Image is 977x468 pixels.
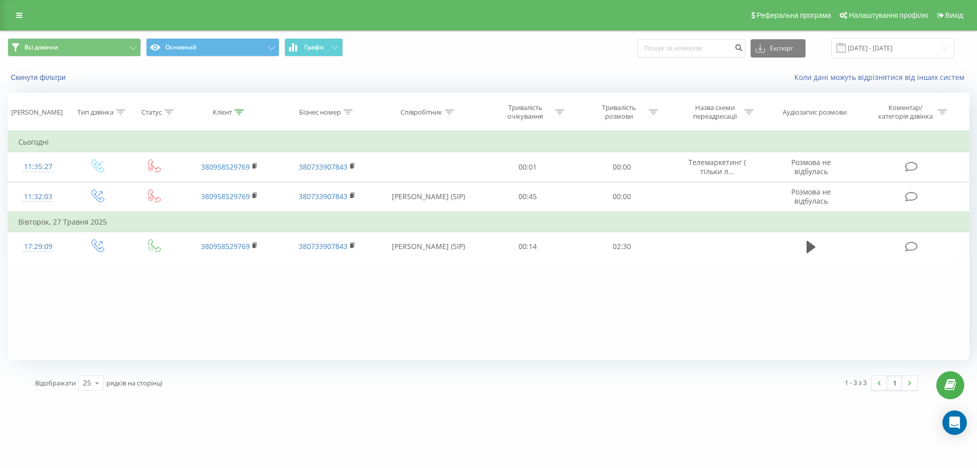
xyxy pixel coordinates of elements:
[299,241,348,251] a: 380733907843
[751,39,806,58] button: Експорт
[83,378,91,388] div: 25
[376,232,481,261] td: [PERSON_NAME] (SIP)
[638,39,745,58] input: Пошук за номером
[498,103,553,121] div: Тривалість очікування
[849,11,928,19] span: Налаштування профілю
[687,103,742,121] div: Назва схеми переадресації
[945,11,963,19] span: Вихід
[481,182,574,212] td: 00:45
[35,378,76,388] span: Відображати
[299,191,348,201] a: 380733907843
[201,191,250,201] a: 380958529769
[376,182,481,212] td: [PERSON_NAME] (SIP)
[574,232,668,261] td: 02:30
[201,241,250,251] a: 380958529769
[791,187,831,206] span: Розмова не відбулась
[299,108,341,117] div: Бізнес номер
[284,38,343,57] button: Графік
[481,232,574,261] td: 00:14
[783,108,847,117] div: Аудіозапис розмови
[8,73,71,82] button: Скинути фільтри
[574,182,668,212] td: 00:00
[845,377,867,388] div: 1 - 3 з 3
[299,162,348,172] a: 380733907843
[18,157,58,177] div: 11:35:27
[876,103,935,121] div: Коментар/категорія дзвінка
[201,162,250,172] a: 380958529769
[18,237,58,257] div: 17:29:09
[8,132,969,152] td: Сьогодні
[481,152,574,182] td: 00:01
[942,410,967,435] div: Open Intercom Messenger
[400,108,442,117] div: Співробітник
[141,108,162,117] div: Статус
[304,44,324,51] span: Графік
[574,152,668,182] td: 00:00
[8,212,969,232] td: Вівторок, 27 Травня 2025
[757,11,831,19] span: Реферальна програма
[887,376,902,390] a: 1
[106,378,162,388] span: рядків на сторінці
[24,43,58,51] span: Всі дзвінки
[791,157,831,176] span: Розмова не відбулась
[11,108,63,117] div: [PERSON_NAME]
[77,108,113,117] div: Тип дзвінка
[592,103,646,121] div: Тривалість розмови
[688,157,746,176] span: Телемаркетинг ( тільки л...
[213,108,232,117] div: Клієнт
[18,187,58,207] div: 11:32:03
[794,72,969,82] a: Коли дані можуть відрізнятися вiд інших систем
[8,38,141,57] button: Всі дзвінки
[146,38,279,57] button: Основний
